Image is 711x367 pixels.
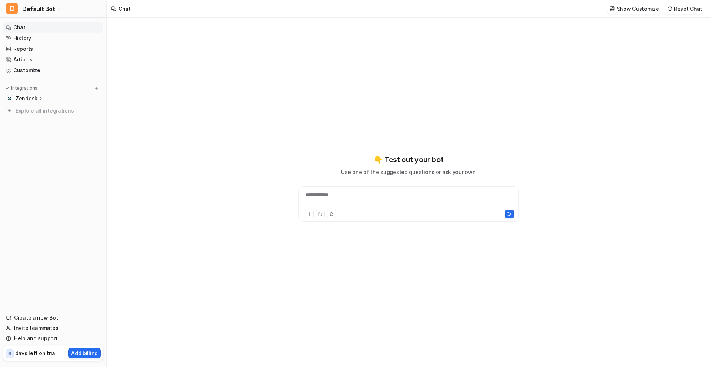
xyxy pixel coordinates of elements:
p: days left on trial [15,349,57,357]
span: D [6,3,18,14]
p: Show Customize [617,5,659,13]
img: customize [610,6,615,11]
p: Add billing [71,349,98,357]
img: explore all integrations [6,107,13,114]
a: Help and support [3,333,103,344]
a: Explore all integrations [3,106,103,116]
button: Show Customize [607,3,662,14]
a: Create a new Bot [3,313,103,323]
p: Zendesk [16,95,37,102]
img: menu_add.svg [94,86,99,91]
button: Integrations [3,84,40,92]
img: reset [667,6,672,11]
p: Use one of the suggested questions or ask your own [341,168,475,176]
a: Chat [3,22,103,33]
button: Reset Chat [665,3,705,14]
span: Explore all integrations [16,105,100,117]
img: expand menu [4,86,10,91]
a: Articles [3,54,103,65]
a: History [3,33,103,43]
div: Chat [118,5,131,13]
a: Invite teammates [3,323,103,333]
a: Customize [3,65,103,76]
p: Integrations [11,85,37,91]
span: Default Bot [22,4,55,14]
p: 👇 Test out your bot [374,154,443,165]
button: Add billing [68,348,101,358]
img: Zendesk [7,96,12,101]
a: Reports [3,44,103,54]
p: 6 [8,350,11,357]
